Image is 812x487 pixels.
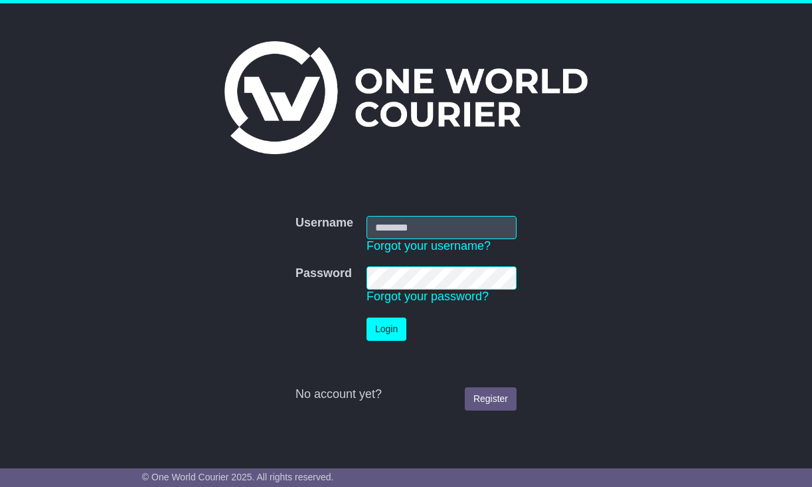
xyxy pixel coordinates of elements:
a: Forgot your password? [366,290,489,303]
img: One World [224,41,587,154]
a: Register [465,387,517,411]
label: Password [295,266,352,281]
a: Forgot your username? [366,239,491,252]
div: No account yet? [295,387,517,402]
button: Login [366,318,406,341]
span: © One World Courier 2025. All rights reserved. [142,472,334,482]
label: Username [295,216,353,231]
